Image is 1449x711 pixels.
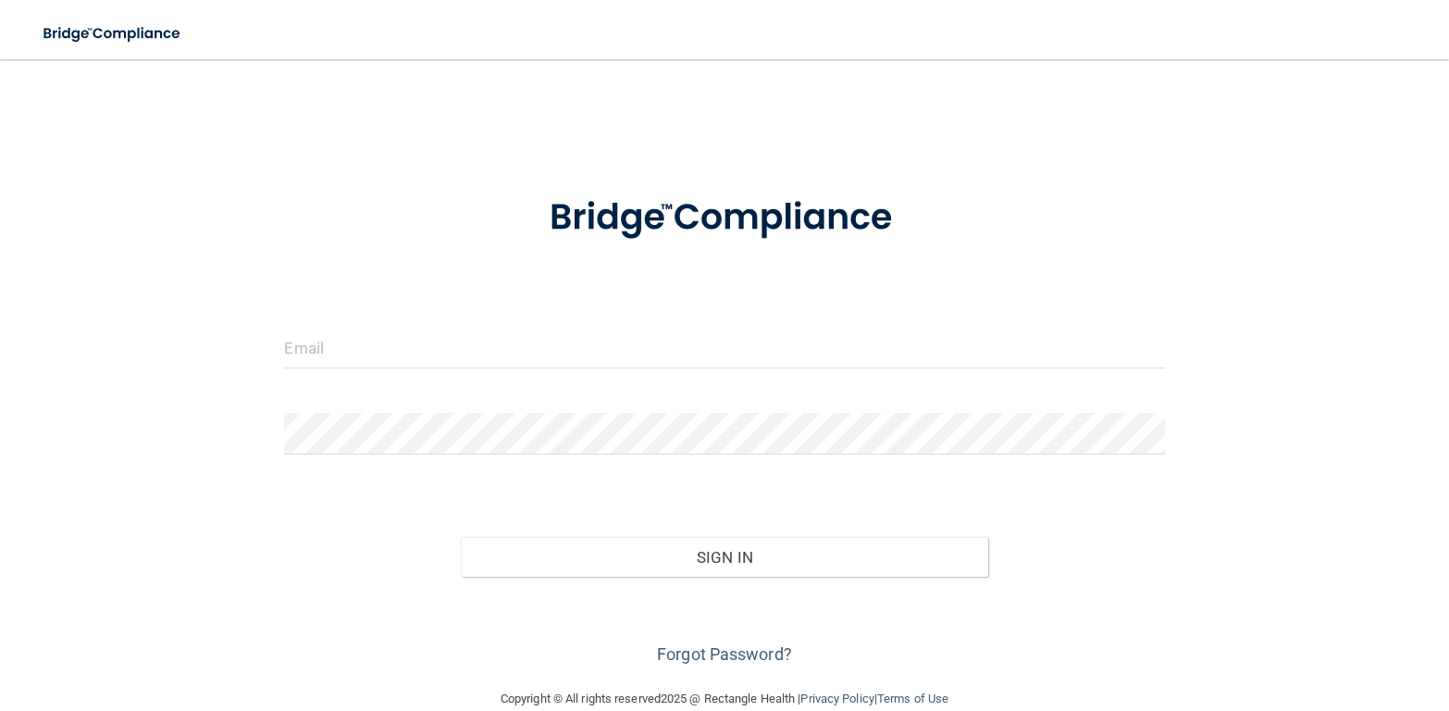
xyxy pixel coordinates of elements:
[28,15,198,53] img: bridge_compliance_login_screen.278c3ca4.svg
[461,537,989,578] button: Sign In
[512,170,938,266] img: bridge_compliance_login_screen.278c3ca4.svg
[877,692,948,705] a: Terms of Use
[657,644,792,664] a: Forgot Password?
[800,692,873,705] a: Privacy Policy
[284,327,1164,368] input: Email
